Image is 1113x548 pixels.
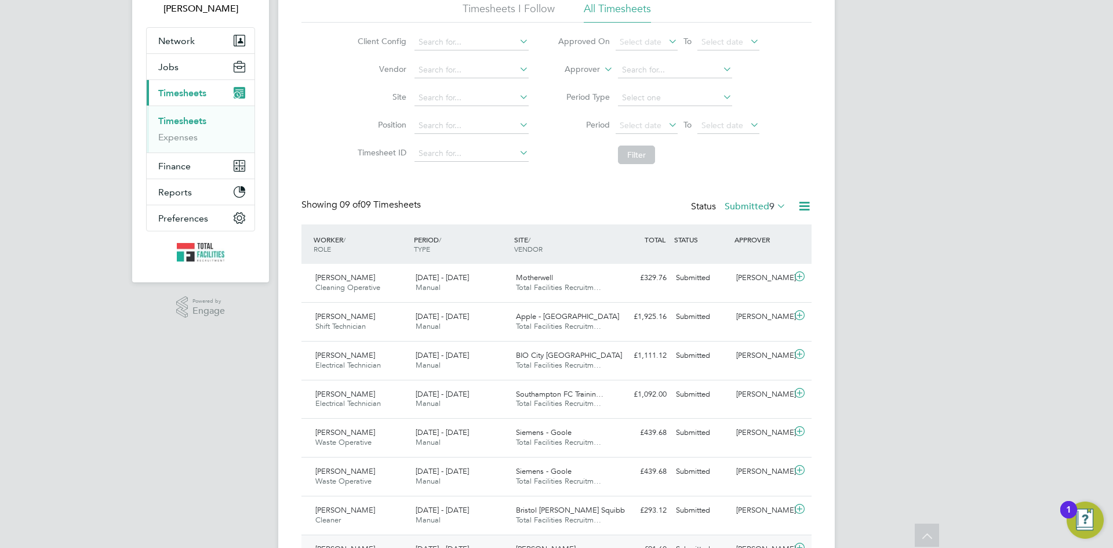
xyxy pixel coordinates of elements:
div: [PERSON_NAME] [732,501,792,520]
input: Select one [618,90,732,106]
button: Network [147,28,254,53]
label: Timesheet ID [354,147,406,158]
span: [PERSON_NAME] [315,466,375,476]
input: Search for... [618,62,732,78]
span: / [343,235,345,244]
div: [PERSON_NAME] [732,385,792,404]
div: £439.68 [611,423,671,442]
label: Submitted [725,201,786,212]
div: £1,111.12 [611,346,671,365]
label: Site [354,92,406,102]
div: Submitted [671,462,732,481]
input: Search for... [414,34,529,50]
span: Siemens - Goole [516,466,572,476]
div: Status [691,199,788,215]
span: Select date [620,37,661,47]
span: Select date [701,120,743,130]
span: [DATE] - [DATE] [416,427,469,437]
label: Client Config [354,36,406,46]
span: Timesheets [158,88,206,99]
span: 09 Timesheets [340,199,421,211]
span: [PERSON_NAME] [315,311,375,321]
label: Period [558,119,610,130]
span: Manual [416,515,441,525]
span: [PERSON_NAME] [315,273,375,282]
div: £1,925.16 [611,307,671,326]
span: To [680,34,695,49]
a: Expenses [158,132,198,143]
div: £1,092.00 [611,385,671,404]
span: Manual [416,398,441,408]
div: Showing [301,199,423,211]
span: Select date [701,37,743,47]
span: Shift Technician [315,321,366,331]
input: Search for... [414,90,529,106]
span: Manual [416,437,441,447]
div: 1 [1066,510,1071,525]
div: £293.12 [611,501,671,520]
span: Manual [416,360,441,370]
span: Engage [192,306,225,316]
a: Powered byEngage [176,296,225,318]
span: Total Facilities Recruitm… [516,321,601,331]
span: Electrical Technician [315,398,381,408]
input: Search for... [414,146,529,162]
div: Submitted [671,307,732,326]
span: Waste Operative [315,437,372,447]
div: [PERSON_NAME] [732,346,792,365]
span: [DATE] - [DATE] [416,311,469,321]
span: Cleaner [315,515,341,525]
span: Total Facilities Recruitm… [516,437,601,447]
div: Submitted [671,268,732,288]
span: To [680,117,695,132]
span: 9 [769,201,774,212]
span: [DATE] - [DATE] [416,505,469,515]
span: [PERSON_NAME] [315,505,375,515]
span: Select date [620,120,661,130]
div: Submitted [671,501,732,520]
div: Submitted [671,346,732,365]
input: Search for... [414,118,529,134]
button: Open Resource Center, 1 new notification [1067,502,1104,539]
div: £439.68 [611,462,671,481]
span: Southampton FC Trainin… [516,389,603,399]
div: [PERSON_NAME] [732,307,792,326]
a: Go to home page [146,243,255,262]
img: tfrecruitment-logo-retina.png [177,243,224,262]
span: ROLE [314,244,331,253]
div: [PERSON_NAME] [732,268,792,288]
div: [PERSON_NAME] [732,462,792,481]
span: Siemens - Goole [516,427,572,437]
button: Filter [618,146,655,164]
span: Total Facilities Recruitm… [516,360,601,370]
span: Preferences [158,213,208,224]
span: Finance [158,161,191,172]
li: All Timesheets [584,2,651,23]
span: Total Facilities Recruitm… [516,476,601,486]
label: Approver [548,64,600,75]
span: Reports [158,187,192,198]
div: Submitted [671,423,732,442]
span: Manual [416,476,441,486]
span: Electrical Technician [315,360,381,370]
span: 09 of [340,199,361,211]
button: Jobs [147,54,254,79]
span: Motherwell [516,273,553,282]
span: BIO City [GEOGRAPHIC_DATA] [516,350,622,360]
span: Powered by [192,296,225,306]
span: Cleaning Operative [315,282,380,292]
span: [PERSON_NAME] [315,389,375,399]
span: / [528,235,530,244]
span: [DATE] - [DATE] [416,466,469,476]
span: Manual [416,282,441,292]
div: Submitted [671,385,732,404]
span: VENDOR [514,244,543,253]
span: Nicola Lawrence [146,2,255,16]
button: Reports [147,179,254,205]
span: [DATE] - [DATE] [416,350,469,360]
span: [PERSON_NAME] [315,350,375,360]
span: Total Facilities Recruitm… [516,398,601,408]
span: Total Facilities Recruitm… [516,515,601,525]
div: Timesheets [147,106,254,153]
label: Approved On [558,36,610,46]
